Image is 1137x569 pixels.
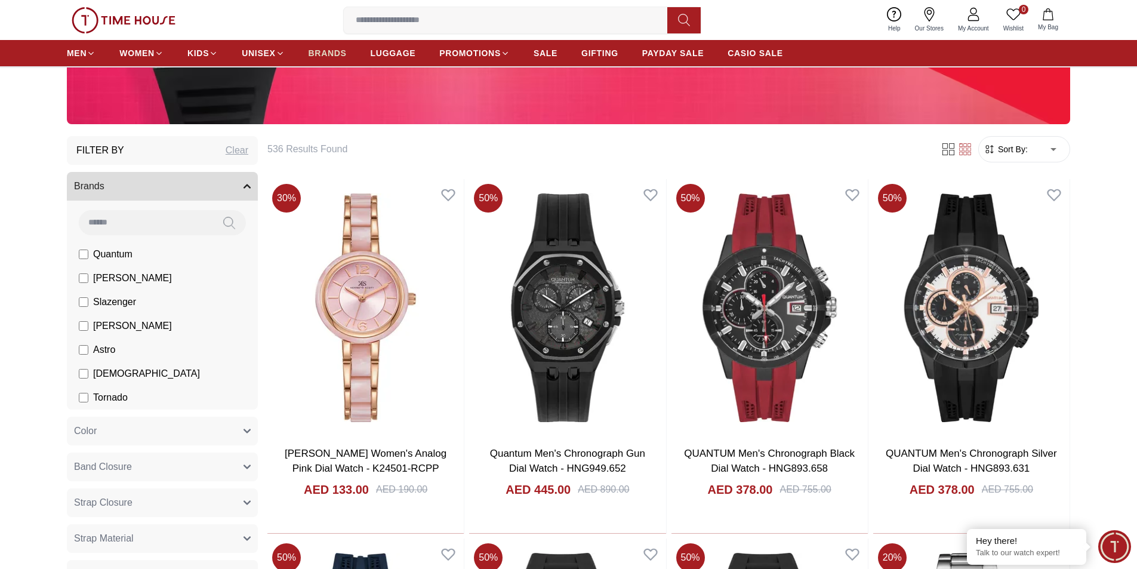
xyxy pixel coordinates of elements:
input: Tornado [79,393,88,402]
img: QUANTUM Men's Chronograph Black Dial Watch - HNG893.658 [671,179,868,436]
span: Astro [93,343,115,357]
a: CASIO SALE [728,42,783,64]
span: 0 [1019,5,1028,14]
span: Wishlist [999,24,1028,33]
h4: AED 445.00 [506,481,571,498]
span: CASIO SALE [728,47,783,59]
img: Kenneth Scott Women's Analog Pink Dial Watch - K24501-RCPP [267,179,464,436]
img: ... [72,7,175,33]
h4: AED 378.00 [910,481,975,498]
a: KIDS [187,42,218,64]
h6: 536 Results Found [267,142,926,156]
span: Brands [74,179,104,193]
input: [PERSON_NAME] [79,273,88,283]
span: My Bag [1033,23,1063,32]
a: GIFTING [581,42,618,64]
div: AED 755.00 [982,482,1033,497]
span: 50 % [474,184,503,213]
a: QUANTUM Men's Chronograph Black Dial Watch - HNG893.658 [684,448,855,475]
span: My Account [953,24,994,33]
span: 50 % [878,184,907,213]
img: QUANTUM Men's Chronograph Silver Dial Watch - HNG893.631 [873,179,1070,436]
span: LUGGAGE [371,47,416,59]
div: Clear [226,143,248,158]
span: [DEMOGRAPHIC_DATA] [93,367,200,381]
button: Strap Closure [67,488,258,517]
a: UNISEX [242,42,284,64]
span: WOMEN [119,47,155,59]
div: AED 190.00 [376,482,427,497]
a: PAYDAY SALE [642,42,704,64]
span: KIDS [187,47,209,59]
span: Sort By: [996,143,1028,155]
span: MEN [67,47,87,59]
input: [PERSON_NAME] [79,321,88,331]
div: Chat Widget [1098,530,1131,563]
a: WOMEN [119,42,164,64]
a: Our Stores [908,5,951,35]
span: Color [74,424,97,438]
span: Quantum [93,247,133,262]
a: [PERSON_NAME] Women's Analog Pink Dial Watch - K24501-RCPP [285,448,446,475]
p: Talk to our watch expert! [976,548,1077,558]
input: Quantum [79,250,88,259]
span: Tornado [93,390,128,405]
button: My Bag [1031,6,1065,34]
span: Strap Material [74,531,134,546]
span: PAYDAY SALE [642,47,704,59]
h3: Filter By [76,143,124,158]
h4: AED 133.00 [304,481,369,498]
button: Sort By: [984,143,1028,155]
span: Slazenger [93,295,136,309]
a: Quantum Men's Chronograph Gun Dial Watch - HNG949.652 [490,448,645,475]
span: [PERSON_NAME] [93,319,172,333]
a: BRANDS [309,42,347,64]
img: Quantum Men's Chronograph Gun Dial Watch - HNG949.652 [469,179,665,436]
span: BRANDS [309,47,347,59]
span: [PERSON_NAME] [93,271,172,285]
a: 0Wishlist [996,5,1031,35]
span: SALE [534,47,557,59]
input: Astro [79,345,88,355]
button: Band Closure [67,453,258,481]
h4: AED 378.00 [708,481,773,498]
span: Help [883,24,905,33]
button: Brands [67,172,258,201]
span: Band Closure [74,460,132,474]
a: LUGGAGE [371,42,416,64]
span: 50 % [676,184,705,213]
span: 30 % [272,184,301,213]
button: Color [67,417,258,445]
span: GIFTING [581,47,618,59]
div: AED 890.00 [578,482,629,497]
span: PROMOTIONS [439,47,501,59]
a: Help [881,5,908,35]
span: Our Stores [910,24,948,33]
span: UNISEX [242,47,275,59]
a: PROMOTIONS [439,42,510,64]
a: SALE [534,42,557,64]
a: MEN [67,42,95,64]
input: Slazenger [79,297,88,307]
div: Hey there! [976,535,1077,547]
input: [DEMOGRAPHIC_DATA] [79,369,88,379]
div: AED 755.00 [779,482,831,497]
span: Strap Closure [74,496,133,510]
a: QUANTUM Men's Chronograph Silver Dial Watch - HNG893.631 [886,448,1057,475]
button: Strap Material [67,524,258,553]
